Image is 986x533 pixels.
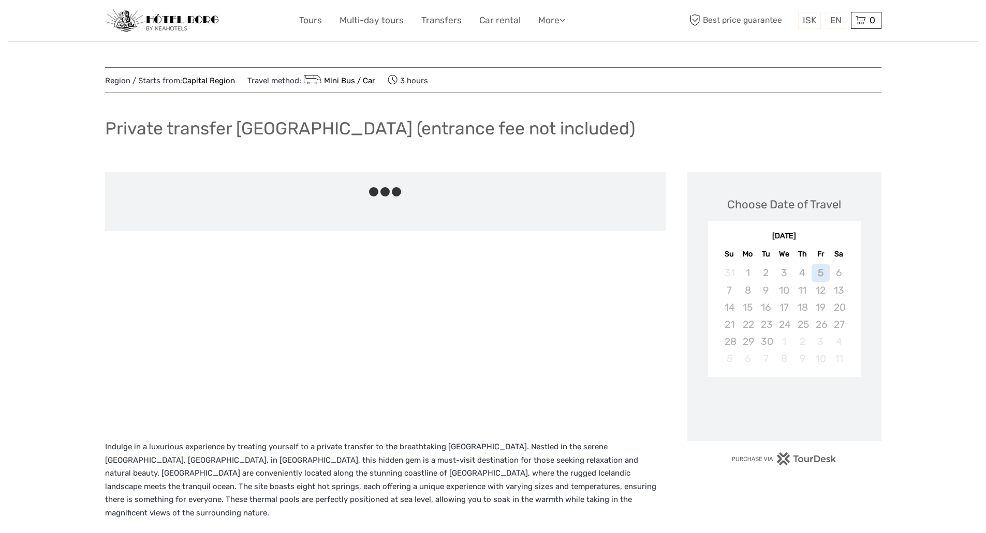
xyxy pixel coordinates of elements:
div: Not available Friday, September 26th, 2025 [812,316,830,333]
p: Indulge in a luxurious experience by treating yourself to a private transfer to the breathtaking ... [105,440,666,520]
h1: Private transfer [GEOGRAPHIC_DATA] (entrance fee not included) [105,118,635,139]
div: Not available Monday, September 8th, 2025 [739,282,757,299]
div: Not available Wednesday, September 17th, 2025 [775,299,793,316]
div: Not available Monday, October 6th, 2025 [739,350,757,367]
div: Not available Saturday, September 20th, 2025 [830,299,848,316]
div: We [775,247,793,261]
div: Loading... [781,404,788,410]
a: Car rental [479,13,521,28]
div: Not available Wednesday, October 1st, 2025 [775,333,793,350]
div: Not available Sunday, October 5th, 2025 [720,350,739,367]
div: Not available Sunday, September 21st, 2025 [720,316,739,333]
div: Not available Wednesday, September 24th, 2025 [775,316,793,333]
div: Not available Tuesday, October 7th, 2025 [757,350,775,367]
div: Not available Saturday, October 11th, 2025 [830,350,848,367]
div: Not available Tuesday, September 30th, 2025 [757,333,775,350]
div: [DATE] [708,231,861,242]
div: Not available Wednesday, September 10th, 2025 [775,282,793,299]
div: Not available Thursday, September 18th, 2025 [793,299,812,316]
a: Mini Bus / Car [301,76,376,85]
div: EN [826,12,846,29]
img: PurchaseViaTourDesk.png [731,452,836,465]
div: Not available Tuesday, September 2nd, 2025 [757,264,775,281]
div: Not available Saturday, September 6th, 2025 [830,264,848,281]
div: Not available Sunday, September 14th, 2025 [720,299,739,316]
img: 97-048fac7b-21eb-4351-ac26-83e096b89eb3_logo_small.jpg [105,9,219,32]
a: Multi-day tours [340,13,404,28]
div: Not available Monday, September 29th, 2025 [739,333,757,350]
div: Not available Saturday, September 27th, 2025 [830,316,848,333]
div: Not available Saturday, October 4th, 2025 [830,333,848,350]
span: Best price guarantee [687,12,796,29]
a: Capital Region [182,76,235,85]
div: Sa [830,247,848,261]
div: Not available Monday, September 15th, 2025 [739,299,757,316]
div: Not available Thursday, October 9th, 2025 [793,350,812,367]
div: Not available Wednesday, September 3rd, 2025 [775,264,793,281]
div: Not available Friday, October 3rd, 2025 [812,333,830,350]
div: Not available Tuesday, September 16th, 2025 [757,299,775,316]
div: Fr [812,247,830,261]
div: Not available Friday, September 5th, 2025 [812,264,830,281]
span: ISK [803,15,816,25]
div: Mo [739,247,757,261]
span: 3 hours [388,73,428,87]
div: Choose Date of Travel [727,196,841,212]
div: Not available Tuesday, September 9th, 2025 [757,282,775,299]
a: Tours [299,13,322,28]
span: 0 [868,15,877,25]
div: month 2025-09 [711,264,857,367]
div: Not available Thursday, September 4th, 2025 [793,264,812,281]
a: Transfers [421,13,462,28]
div: Not available Friday, September 19th, 2025 [812,299,830,316]
span: Travel method: [247,73,376,87]
div: Su [720,247,739,261]
div: Not available Saturday, September 13th, 2025 [830,282,848,299]
div: Not available Friday, October 10th, 2025 [812,350,830,367]
div: Not available Thursday, September 11th, 2025 [793,282,812,299]
div: Not available Wednesday, October 8th, 2025 [775,350,793,367]
div: Not available Thursday, October 2nd, 2025 [793,333,812,350]
div: Not available Sunday, September 28th, 2025 [720,333,739,350]
div: Not available Sunday, September 7th, 2025 [720,282,739,299]
div: Not available Monday, September 22nd, 2025 [739,316,757,333]
span: Region / Starts from: [105,75,235,86]
div: Not available Friday, September 12th, 2025 [812,282,830,299]
div: Not available Monday, September 1st, 2025 [739,264,757,281]
a: More [538,13,565,28]
div: Tu [757,247,775,261]
div: Not available Thursday, September 25th, 2025 [793,316,812,333]
div: Not available Sunday, August 31st, 2025 [720,264,739,281]
div: Th [793,247,812,261]
div: Not available Tuesday, September 23rd, 2025 [757,316,775,333]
